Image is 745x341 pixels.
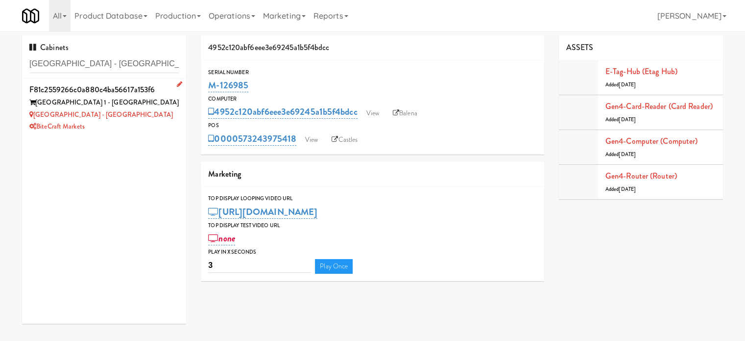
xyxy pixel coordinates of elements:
[22,79,186,137] li: f81c2559266c0a880c4ba56617a153f6[GEOGRAPHIC_DATA] 1 - [GEOGRAPHIC_DATA] [GEOGRAPHIC_DATA] - [GEOG...
[29,110,173,119] a: [GEOGRAPHIC_DATA] - [GEOGRAPHIC_DATA]
[29,82,179,97] div: f81c2559266c0a880c4ba56617a153f6
[605,185,636,193] span: Added
[605,170,677,182] a: Gen4-router (Router)
[619,116,636,123] span: [DATE]
[327,132,362,147] a: Castles
[361,106,384,121] a: View
[208,247,537,257] div: Play in X seconds
[29,122,85,131] a: BiteCraft Markets
[201,35,544,60] div: 4952c120abf6eee3e69245a1b5f4bdcc
[605,151,636,158] span: Added
[29,55,179,73] input: Search cabinets
[605,66,677,77] a: E-tag-hub (Etag Hub)
[605,101,713,112] a: Gen4-card-reader (Card Reader)
[388,106,422,121] a: Balena
[208,232,235,245] a: none
[605,81,636,88] span: Added
[300,132,323,147] a: View
[208,194,537,204] div: Top Display Looping Video Url
[619,185,636,193] span: [DATE]
[619,81,636,88] span: [DATE]
[605,135,697,147] a: Gen4-computer (Computer)
[208,79,248,92] a: M-126985
[566,42,594,53] span: ASSETS
[29,42,69,53] span: Cabinets
[208,205,317,219] a: [URL][DOMAIN_NAME]
[208,221,537,231] div: Top Display Test Video Url
[208,68,537,78] div: Serial Number
[208,168,241,180] span: Marketing
[208,105,357,119] a: 4952c120abf6eee3e69245a1b5f4bdcc
[605,116,636,123] span: Added
[619,151,636,158] span: [DATE]
[208,94,537,104] div: Computer
[22,7,39,25] img: Micromart
[29,97,179,109] div: [GEOGRAPHIC_DATA] 1 - [GEOGRAPHIC_DATA]
[208,121,537,131] div: POS
[315,259,353,274] a: Play Once
[208,132,296,146] a: 0000573243975418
